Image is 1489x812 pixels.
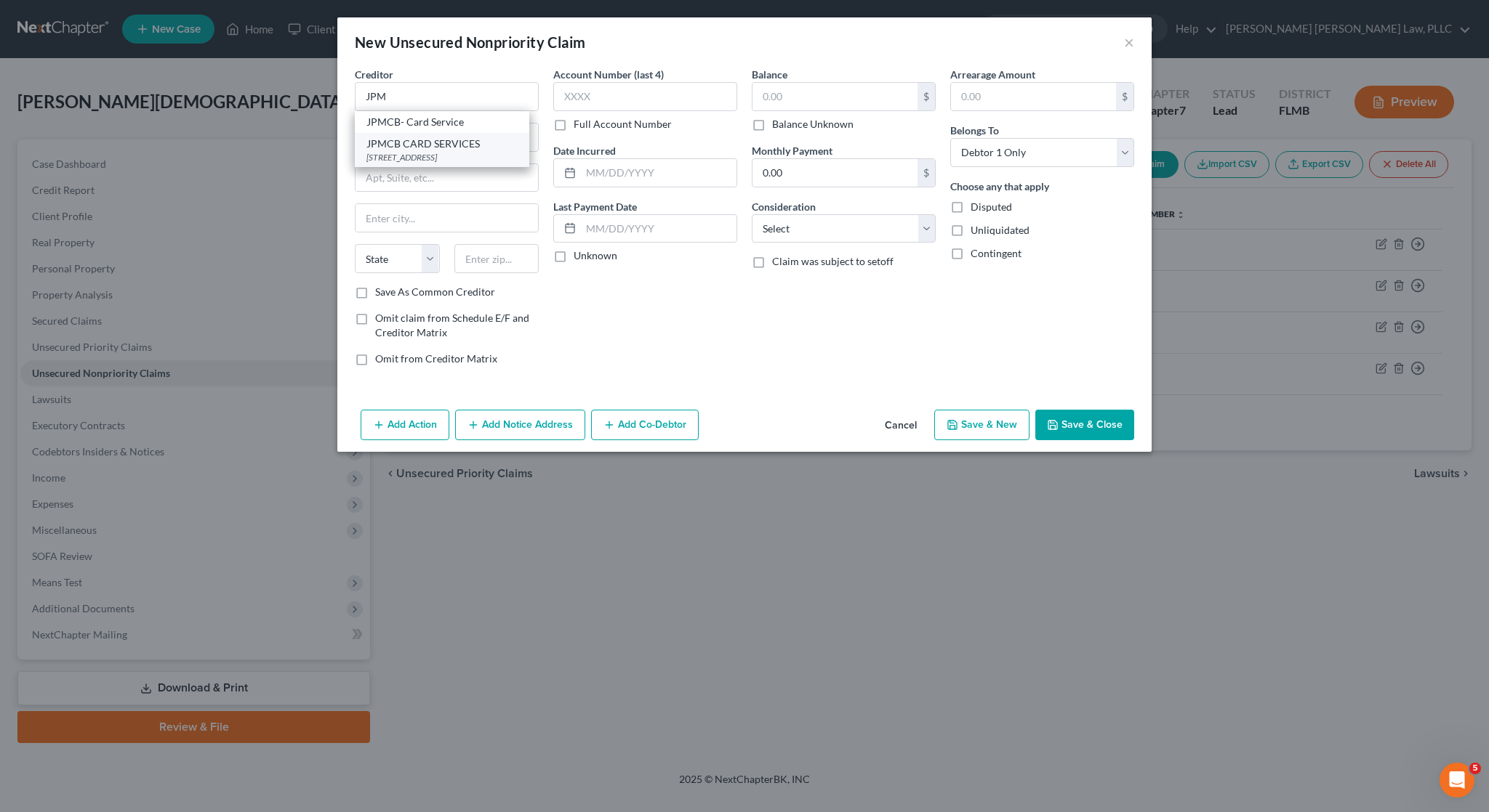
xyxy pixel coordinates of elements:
[581,159,737,187] input: MM/DD/YYYY
[356,164,538,192] input: Apt, Suite, etc...
[918,83,935,110] div: $
[355,32,585,52] div: New Unsecured Nonpriority Claim
[553,67,664,82] label: Account Number (last 4)
[951,83,1116,110] input: 0.00
[361,410,449,440] button: Add Action
[366,137,518,151] div: JPMCB CARD SERVICES
[355,82,539,111] input: Search creditor by name...
[752,159,918,187] input: 0.00
[1469,763,1481,774] span: 5
[950,67,1035,82] label: Arrearage Amount
[375,352,497,365] span: Omit from Creditor Matrix
[971,200,1012,213] span: Disputed
[1116,83,1133,110] div: $
[971,247,1022,259] span: Contingent
[454,244,539,273] input: Enter zip...
[366,151,518,163] div: [STREET_ADDRESS]
[918,159,935,187] div: $
[455,410,585,440] button: Add Notice Address
[366,115,518,129] div: JPMCB- Card Service
[375,312,529,338] span: Omit claim from Schedule E/F and Creditor Matrix
[356,204,538,232] input: Enter city...
[1035,410,1134,440] button: Save & Close
[934,410,1030,440] button: Save & New
[553,143,616,158] label: Date Incurred
[752,143,832,158] label: Monthly Payment
[581,215,737,243] input: MM/DD/YYYY
[752,199,816,214] label: Consideration
[950,124,999,137] span: Belongs To
[1124,33,1134,51] button: ×
[752,67,787,82] label: Balance
[574,117,672,131] label: Full Account Number
[873,411,928,440] button: Cancel
[375,285,495,299] label: Save As Common Creditor
[574,248,617,263] label: Unknown
[553,82,737,111] input: XXXX
[1440,763,1474,797] iframe: Intercom live chat
[971,224,1030,236] span: Unliquidated
[772,117,854,131] label: Balance Unknown
[355,68,393,81] span: Creditor
[772,255,894,267] span: Claim was subject to setoff
[752,83,918,110] input: 0.00
[591,410,699,440] button: Add Co-Debtor
[553,199,637,214] label: Last Payment Date
[950,179,1049,194] label: Choose any that apply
